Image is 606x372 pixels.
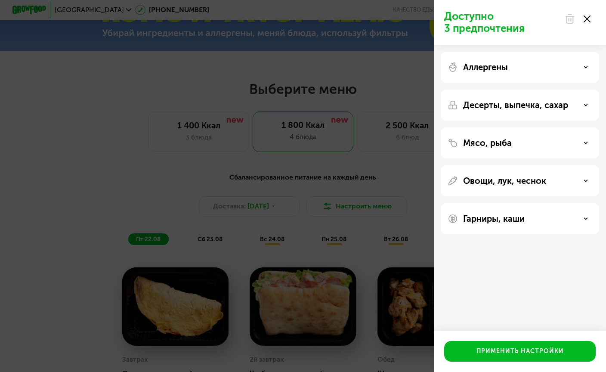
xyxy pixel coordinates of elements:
p: Мясо, рыба [463,138,512,148]
p: Десерты, выпечка, сахар [463,100,568,110]
p: Гарниры, каши [463,214,525,224]
p: Овощи, лук, чеснок [463,176,546,186]
div: Применить настройки [476,347,564,356]
p: Аллергены [463,62,508,72]
p: Доступно 3 предпочтения [444,10,560,34]
button: Применить настройки [444,341,596,362]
